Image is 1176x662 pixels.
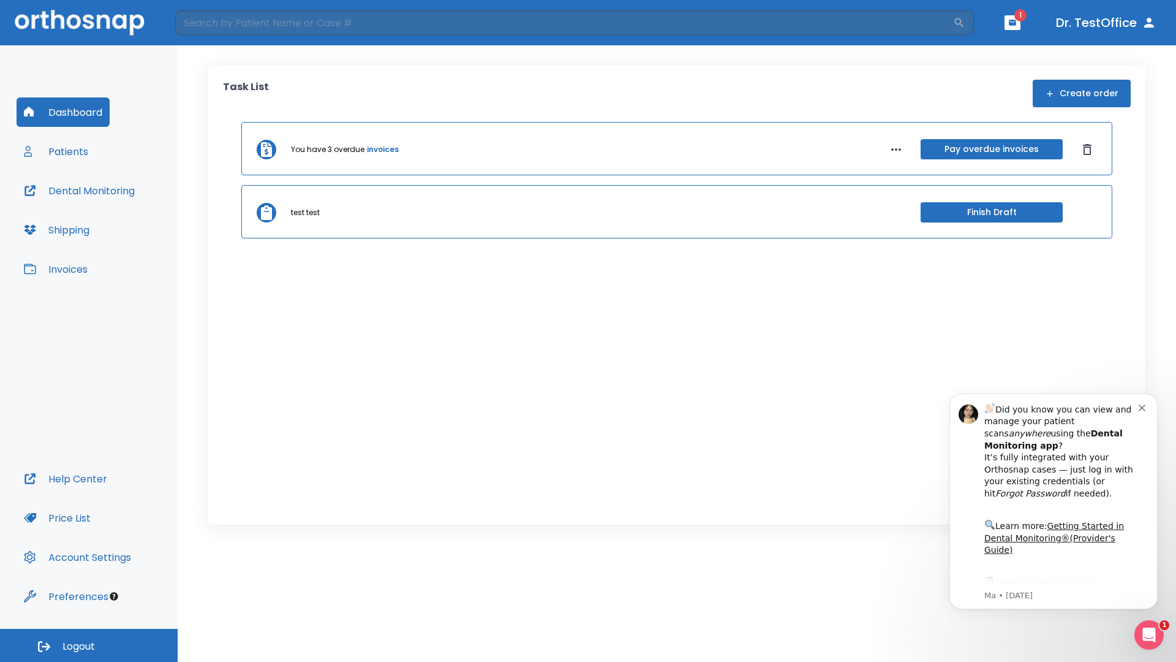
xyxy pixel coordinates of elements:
[1033,80,1131,107] button: Create order
[223,80,269,107] p: Task List
[175,10,953,35] input: Search by Patient Name or Case #
[1077,140,1097,159] button: Dismiss
[931,378,1176,656] iframe: Intercom notifications message
[62,640,95,653] span: Logout
[921,202,1063,223] button: Finish Draft
[17,97,110,127] button: Dashboard
[15,10,145,35] img: Orthosnap
[921,139,1063,159] button: Pay overdue invoices
[367,144,399,155] a: invoices
[17,464,115,493] button: Help Center
[108,591,119,602] div: Tooltip anchor
[1134,620,1164,650] iframe: Intercom live chat
[291,144,364,155] p: You have 3 overdue
[17,215,97,245] button: Shipping
[17,542,138,572] button: Account Settings
[291,207,320,218] p: test test
[17,582,116,611] button: Preferences
[1159,620,1169,630] span: 1
[17,503,98,533] button: Price List
[17,137,96,166] button: Patients
[17,254,95,284] button: Invoices
[1014,9,1027,21] span: 1
[1051,12,1161,34] button: Dr. TestOffice
[17,176,142,205] button: Dental Monitoring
